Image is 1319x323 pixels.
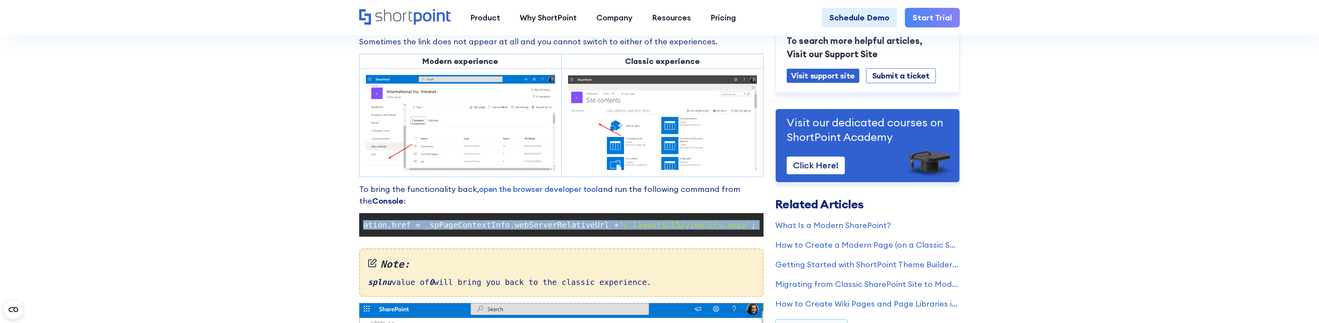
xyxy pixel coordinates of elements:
[625,56,700,66] strong: Classic experience
[822,8,897,27] a: Schedule Demo
[1280,285,1319,323] iframe: Chat Widget
[866,68,936,83] a: Submit a ticket
[905,8,960,27] a: Start Trial
[586,8,642,27] a: Company
[775,298,960,310] a: How to Create Wiki Pages and Page Libraries in SharePoint
[479,184,598,194] a: open the browser developer tool
[359,248,764,297] div: value of will bring you back to the classic experience.
[775,239,960,251] a: How to Create a Modern Page (on a Classic SharePoint Site)
[701,8,746,27] a: Pricing
[787,157,845,174] a: Click Here!
[642,8,701,27] a: Resources
[4,300,23,319] button: Open CMP widget
[596,12,632,24] div: Company
[372,196,404,206] strong: Console
[787,115,948,144] p: Visit our dedicated courses on ShortPoint Academy
[775,198,960,210] h3: Related Articles
[359,36,764,47] p: Sometimes the link does not appear at all and you cannot switch to either of the experiences.
[787,34,948,61] p: To search more helpful articles, Visit our Support Site
[775,219,960,231] a: What Is a Modern SharePoint?
[775,278,960,290] a: Migrating from Classic SharePoint Site to Modern SharePoint Site (SharePoint Online)
[470,12,500,24] div: Product
[460,8,510,27] a: Product
[359,9,451,26] a: Home
[520,12,577,24] div: Why ShortPoint
[751,220,756,230] span: ;
[510,8,586,27] a: Why ShortPoint
[711,12,736,24] div: Pricing
[368,277,391,287] em: splnu
[652,12,691,24] div: Resources
[787,69,859,83] a: Visit support site
[429,277,434,287] em: 0
[340,220,619,230] span: ; location.href = _spPageContextInfo.webServerRelativeUrl +
[368,257,755,272] em: Note:
[422,56,498,66] strong: Modern experience
[619,220,751,230] span: "/_layouts/15/viewlsts.aspx"
[775,259,960,270] a: Getting Started with ShortPoint Theme Builder - Classic SharePoint Sites (Part 1)
[359,183,764,207] p: To bring the functionality back, and run the following command from the :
